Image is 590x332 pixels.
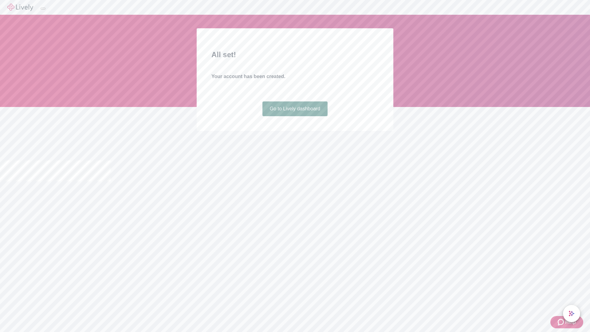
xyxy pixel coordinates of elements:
[563,305,580,322] button: chat
[262,101,328,116] a: Go to Lively dashboard
[550,316,583,328] button: Zendesk support iconHelp
[7,4,33,11] img: Lively
[565,318,576,326] span: Help
[211,73,379,80] h4: Your account has been created.
[558,318,565,326] svg: Zendesk support icon
[41,8,45,10] button: Log out
[568,310,575,317] svg: Lively AI Assistant
[211,49,379,60] h2: All set!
